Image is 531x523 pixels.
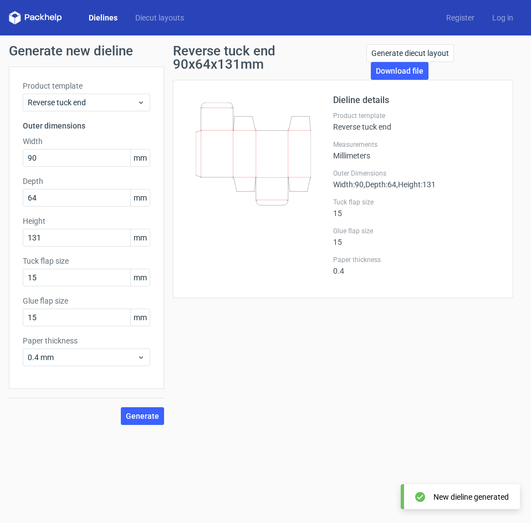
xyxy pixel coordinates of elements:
[333,169,499,178] label: Outer Dimensions
[130,189,150,206] span: mm
[333,198,499,207] label: Tuck flap size
[23,176,150,187] label: Depth
[333,198,499,218] div: 15
[28,97,137,108] span: Reverse tuck end
[396,180,436,189] span: , Height : 131
[333,255,499,264] label: Paper thickness
[130,269,150,286] span: mm
[333,111,499,131] div: Reverse tuck end
[366,44,454,62] a: Generate diecut layout
[371,62,428,80] a: Download file
[433,491,509,503] div: New dieline generated
[173,44,366,71] h1: Reverse tuck end 90x64x131mm
[333,255,499,275] div: 0.4
[130,229,150,246] span: mm
[333,180,364,189] span: Width : 90
[437,12,483,23] a: Register
[333,140,499,160] div: Millimeters
[333,227,499,247] div: 15
[9,44,522,58] h1: Generate new dieline
[333,140,499,149] label: Measurements
[126,412,159,420] span: Generate
[23,120,150,131] h3: Outer dimensions
[333,111,499,120] label: Product template
[364,180,396,189] span: , Depth : 64
[23,295,150,306] label: Glue flap size
[28,352,137,363] span: 0.4 mm
[23,216,150,227] label: Height
[121,407,164,425] button: Generate
[23,80,150,91] label: Product template
[333,94,499,107] h2: Dieline details
[80,12,126,23] a: Dielines
[333,227,499,235] label: Glue flap size
[126,12,193,23] a: Diecut layouts
[23,136,150,147] label: Width
[23,335,150,346] label: Paper thickness
[483,12,522,23] a: Log in
[130,309,150,326] span: mm
[23,255,150,266] label: Tuck flap size
[130,150,150,166] span: mm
